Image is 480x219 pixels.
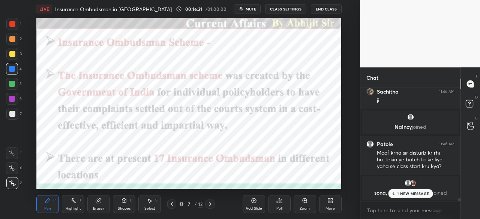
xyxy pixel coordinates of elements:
div: Eraser [93,207,104,210]
span: joined [432,189,447,196]
p: T [475,73,478,79]
p: Naincy [367,124,454,130]
div: 5 [6,78,22,90]
div: 1 [6,18,21,30]
div: X [6,162,22,174]
p: 1 NEW MESSAGE [397,191,429,196]
div: H [78,198,81,202]
h4: Insurance Ombudsman in [GEOGRAPHIC_DATA] [55,6,172,13]
div: Select [144,207,155,210]
img: default.png [404,179,412,187]
img: df806b8c6a854685a37be2ef4b021917.66246216_3 [409,179,417,187]
h6: Sachitha [377,88,399,95]
p: D [475,94,478,100]
div: More [325,207,335,210]
div: 6 [6,93,22,105]
div: L [130,198,132,202]
div: 7 [185,202,193,206]
p: G [475,115,478,121]
p: sona, [PERSON_NAME] [367,190,454,196]
div: P [53,198,55,202]
div: Zoom [300,207,310,210]
div: 12 [198,201,202,207]
div: Highlight [66,207,81,210]
span: joined [412,123,426,130]
div: Poll [276,207,282,210]
div: / [194,202,196,206]
div: 2 [6,33,22,45]
button: mute [234,4,261,13]
div: 11:46 AM [439,142,454,146]
div: Maaf krna sir disturb kr rhi hu...lekin ye batch lic ke liye yaha se class start kru kya? [377,149,454,170]
div: C [6,147,22,159]
span: mute [246,6,256,12]
div: 11:46 AM [439,89,454,94]
div: Add Slide [246,207,262,210]
div: 3 [6,48,22,60]
button: End Class [311,4,342,13]
p: Chat [360,68,384,88]
div: 7 [6,108,22,120]
button: CLASS SETTINGS [265,4,306,13]
div: Shapes [118,207,130,210]
div: Pen [44,207,51,210]
div: LIVE [36,4,52,13]
div: S [155,198,157,202]
h6: Patole [377,141,393,147]
div: grid [360,88,460,201]
img: default.png [407,113,414,121]
img: 8f380a09975240b8b854a5f291dae2c1.jpg [366,88,374,95]
div: ji [377,97,454,104]
div: 4 [6,63,22,75]
div: Z [6,177,22,189]
img: default.png [366,140,374,148]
